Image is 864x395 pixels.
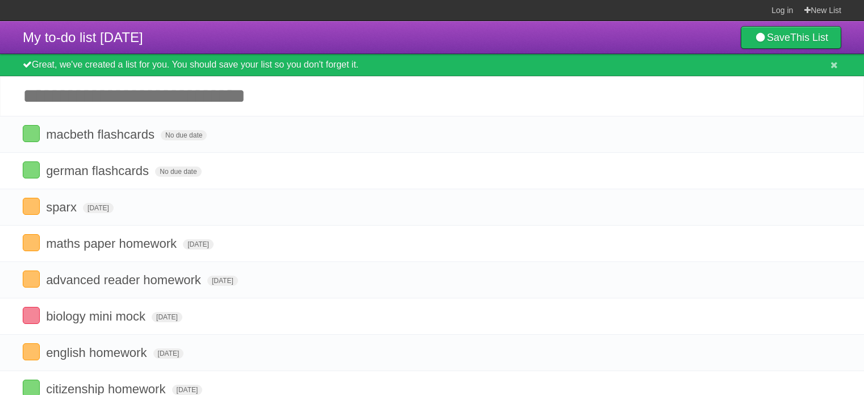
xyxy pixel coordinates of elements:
label: Done [23,234,40,251]
span: macbeth flashcards [46,127,157,142]
span: sparx [46,200,80,214]
label: Done [23,161,40,178]
span: [DATE] [153,348,184,359]
label: Done [23,125,40,142]
span: [DATE] [207,276,238,286]
span: My to-do list [DATE] [23,30,143,45]
b: This List [790,32,828,43]
span: [DATE] [152,312,182,322]
label: Done [23,271,40,288]
label: Done [23,198,40,215]
span: [DATE] [183,239,214,250]
span: biology mini mock [46,309,148,323]
span: advanced reader homework [46,273,204,287]
span: english homework [46,346,149,360]
label: Done [23,307,40,324]
span: maths paper homework [46,236,180,251]
span: [DATE] [83,203,114,213]
span: german flashcards [46,164,152,178]
span: No due date [161,130,207,140]
span: [DATE] [172,385,203,395]
a: SaveThis List [741,26,841,49]
label: Done [23,343,40,360]
span: No due date [155,167,201,177]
